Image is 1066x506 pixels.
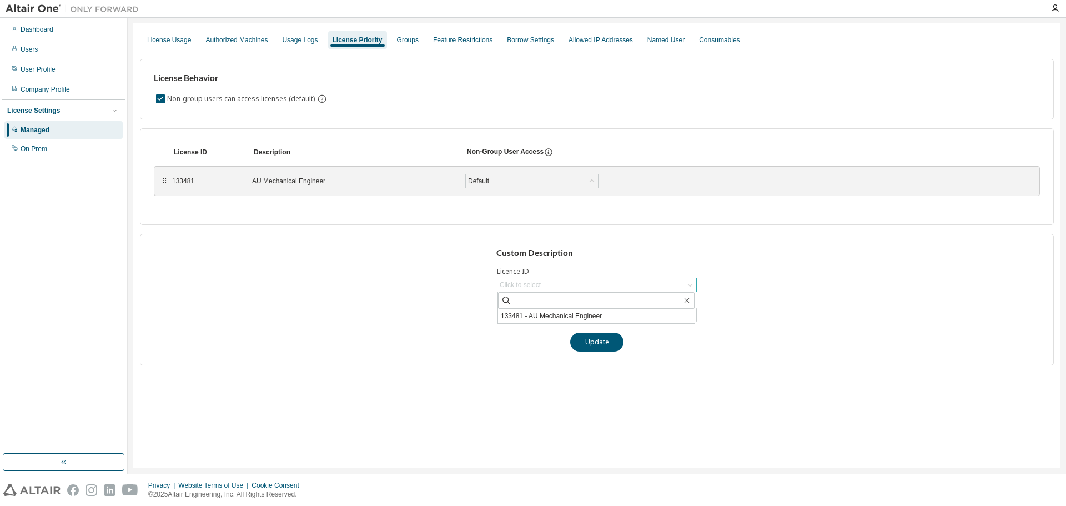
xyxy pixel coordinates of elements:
[333,36,383,44] div: License Priority
[148,481,178,490] div: Privacy
[21,25,53,34] div: Dashboard
[154,73,325,84] h3: License Behavior
[167,92,317,106] label: Non-group users can access licenses (default)
[570,333,623,352] button: Update
[3,484,61,496] img: altair_logo.svg
[466,174,598,188] div: Default
[21,65,56,74] div: User Profile
[699,36,740,44] div: Consumables
[500,280,541,289] div: Click to select
[7,106,60,115] div: License Settings
[497,267,697,276] label: Licence ID
[497,297,697,306] label: License Description
[21,45,38,54] div: Users
[205,36,268,44] div: Authorized Machines
[147,36,191,44] div: License Usage
[67,484,79,496] img: facebook.svg
[148,490,306,499] p: © 2025 Altair Engineering, Inc. All Rights Reserved.
[254,148,454,157] div: Description
[317,94,327,104] svg: By default any user not assigned to any group can access any license. Turn this setting off to di...
[161,177,168,186] div: ⠿
[122,484,138,496] img: youtube.svg
[507,36,554,44] div: Borrow Settings
[467,147,544,157] div: Non-Group User Access
[178,481,252,490] div: Website Terms of Use
[21,126,49,134] div: Managed
[496,248,698,259] h3: Custom Description
[104,484,115,496] img: linkedin.svg
[497,278,696,292] div: Click to select
[252,481,305,490] div: Cookie Consent
[498,309,695,323] li: 133481 - AU Mechanical Engineer
[282,36,318,44] div: Usage Logs
[433,36,492,44] div: Feature Restrictions
[569,36,633,44] div: Allowed IP Addresses
[174,148,240,157] div: License ID
[21,144,47,153] div: On Prem
[172,177,239,186] div: 133481
[21,85,70,94] div: Company Profile
[647,36,685,44] div: Named User
[86,484,97,496] img: instagram.svg
[466,175,491,187] div: Default
[252,177,452,186] div: AU Mechanical Engineer
[397,36,419,44] div: Groups
[6,3,144,14] img: Altair One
